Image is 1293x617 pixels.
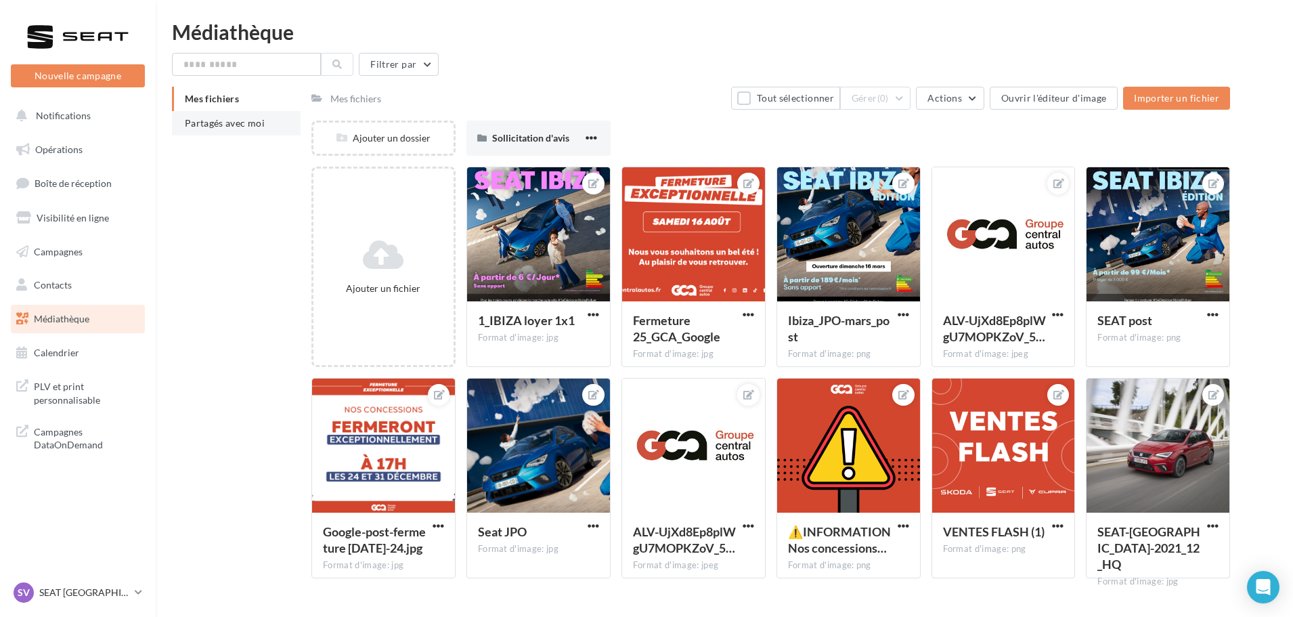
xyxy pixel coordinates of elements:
span: 1_IBIZA loyer 1x1 [478,313,575,328]
div: Format d'image: jpg [633,348,754,360]
span: Boîte de réception [35,177,112,189]
div: Mes fichiers [330,92,381,106]
span: PLV et print personnalisable [34,377,139,406]
div: Format d'image: png [788,348,909,360]
a: Boîte de réception [8,169,148,198]
span: SEAT-Ibiza-2021_12_HQ [1097,524,1200,572]
div: Format d'image: jpg [478,543,599,555]
button: Nouvelle campagne [11,64,145,87]
div: Format d'image: jpeg [633,559,754,572]
span: Campagnes DataOnDemand [34,423,139,452]
span: Campagnes [34,245,83,257]
span: (0) [877,93,889,104]
div: Format d'image: png [943,543,1064,555]
div: Format d'image: jpg [323,559,444,572]
span: Actions [927,92,961,104]
a: SV SEAT [GEOGRAPHIC_DATA] [11,580,145,605]
span: Seat JPO [478,524,527,539]
span: Fermeture 25_GCA_Google [633,313,720,344]
span: ALV-UjXd8Ep8plWgU7MOPKZoV_5qYw5MUNHC-ZeEzA_VBydZd3-4QG8G [633,524,736,555]
span: SEAT post [1097,313,1152,328]
div: Ajouter un fichier [319,282,448,295]
span: Google-post-fermeture noel-24.jpg [323,524,426,555]
a: Visibilité en ligne [8,204,148,232]
button: Notifications [8,102,142,130]
span: Sollicitation d'avis [492,132,569,144]
span: Importer un fichier [1134,92,1219,104]
span: Notifications [36,110,91,121]
span: Mes fichiers [185,93,239,104]
button: Ouvrir l'éditeur d'image [990,87,1118,110]
div: Format d'image: jpg [1097,576,1219,588]
span: VENTES FLASH (1) [943,524,1045,539]
span: Ibiza_JPO-mars_post [788,313,890,344]
button: Gérer(0) [840,87,911,110]
p: SEAT [GEOGRAPHIC_DATA] [39,586,129,599]
a: PLV et print personnalisable [8,372,148,412]
span: Opérations [35,144,83,155]
div: Format d'image: jpg [478,332,599,344]
span: SV [18,586,30,599]
a: Calendrier [8,339,148,367]
div: Format d'image: png [1097,332,1219,344]
a: Opérations [8,135,148,164]
span: Partagés avec moi [185,117,265,129]
a: Médiathèque [8,305,148,333]
div: Format d'image: png [788,559,909,572]
span: Contacts [34,279,72,291]
a: Campagnes [8,238,148,266]
span: ALV-UjXd8Ep8plWgU7MOPKZoV_5qYw5MUNHC-ZeEzA_VBydZd3-4QG8G [943,313,1046,344]
button: Filtrer par [359,53,439,76]
span: Médiathèque [34,313,89,324]
a: Contacts [8,271,148,299]
div: Ajouter un dossier [313,131,454,145]
div: Médiathèque [172,22,1277,42]
button: Actions [916,87,984,110]
span: ⚠️INFORMATION Nos concessions de Vienne ne sont joignables ni par téléphone, ni par internet pour... [788,524,891,555]
div: Open Intercom Messenger [1247,571,1279,603]
span: Visibilité en ligne [37,212,109,224]
span: Calendrier [34,347,79,358]
div: Format d'image: jpeg [943,348,1064,360]
button: Tout sélectionner [731,87,839,110]
button: Importer un fichier [1123,87,1230,110]
a: Campagnes DataOnDemand [8,417,148,457]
